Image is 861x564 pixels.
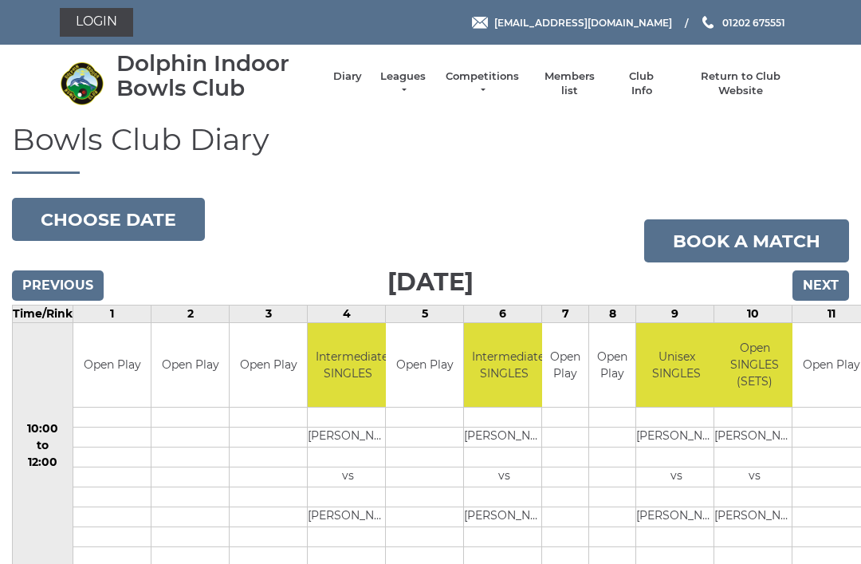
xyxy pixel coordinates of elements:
[714,306,792,323] td: 10
[702,16,714,29] img: Phone us
[636,467,717,487] td: vs
[386,306,464,323] td: 5
[444,69,521,98] a: Competitions
[464,507,545,527] td: [PERSON_NAME]
[464,427,545,447] td: [PERSON_NAME]
[13,306,73,323] td: Time/Rink
[700,15,785,30] a: Phone us 01202 675551
[619,69,665,98] a: Club Info
[73,306,151,323] td: 1
[589,323,635,407] td: Open Play
[714,467,795,487] td: vs
[73,323,151,407] td: Open Play
[308,427,388,447] td: [PERSON_NAME]
[644,219,849,262] a: Book a match
[12,123,849,175] h1: Bowls Club Diary
[589,306,636,323] td: 8
[151,306,230,323] td: 2
[116,51,317,101] div: Dolphin Indoor Bowls Club
[714,427,795,447] td: [PERSON_NAME]
[60,8,133,37] a: Login
[230,306,308,323] td: 3
[494,16,672,28] span: [EMAIL_ADDRESS][DOMAIN_NAME]
[636,306,714,323] td: 9
[542,306,589,323] td: 7
[472,15,672,30] a: Email [EMAIL_ADDRESS][DOMAIN_NAME]
[714,507,795,527] td: [PERSON_NAME]
[333,69,362,84] a: Diary
[308,467,388,487] td: vs
[464,323,545,407] td: Intermediate SINGLES
[308,507,388,527] td: [PERSON_NAME]
[60,61,104,105] img: Dolphin Indoor Bowls Club
[386,323,463,407] td: Open Play
[151,323,229,407] td: Open Play
[378,69,428,98] a: Leagues
[308,323,388,407] td: Intermediate SINGLES
[464,467,545,487] td: vs
[230,323,307,407] td: Open Play
[308,306,386,323] td: 4
[636,507,717,527] td: [PERSON_NAME]
[542,323,588,407] td: Open Play
[792,270,849,301] input: Next
[464,306,542,323] td: 6
[636,323,717,407] td: Unisex SINGLES
[472,17,488,29] img: Email
[12,198,205,241] button: Choose date
[12,270,104,301] input: Previous
[681,69,801,98] a: Return to Club Website
[536,69,602,98] a: Members list
[714,323,795,407] td: Open SINGLES (SETS)
[636,427,717,447] td: [PERSON_NAME]
[722,16,785,28] span: 01202 675551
